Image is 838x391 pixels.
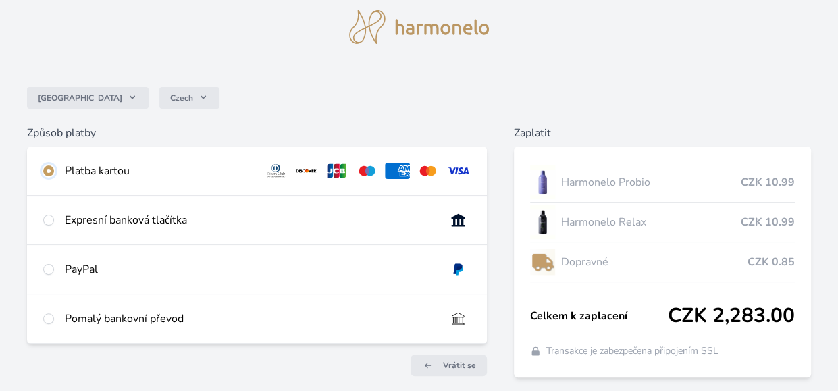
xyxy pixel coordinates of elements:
span: Harmonelo Probio [560,174,741,190]
img: CLEAN_PROBIO_se_stinem_x-lo.jpg [530,165,556,199]
span: Dopravné [560,254,748,270]
img: logo.svg [349,10,490,44]
img: CLEAN_RELAX_se_stinem_x-lo.jpg [530,205,556,239]
img: diners.svg [263,163,288,179]
div: PayPal [65,261,435,278]
img: bankTransfer_IBAN.svg [446,311,471,327]
h6: Zaplatit [514,125,811,141]
span: [GEOGRAPHIC_DATA] [38,93,122,103]
span: CZK 10.99 [741,174,795,190]
img: mc.svg [415,163,440,179]
span: Vrátit se [443,360,476,371]
img: discover.svg [294,163,319,179]
div: Platba kartou [65,163,253,179]
img: delivery-lo.png [530,245,556,279]
img: visa.svg [446,163,471,179]
img: paypal.svg [446,261,471,278]
span: CZK 0.85 [748,254,795,270]
a: Vrátit se [411,355,487,376]
span: Harmonelo Relax [560,214,741,230]
div: Expresní banková tlačítka [65,212,435,228]
img: maestro.svg [355,163,379,179]
h6: Způsob platby [27,125,487,141]
span: Transakce je zabezpečena připojením SSL [546,344,718,358]
span: CZK 2,283.00 [668,304,795,328]
img: onlineBanking_CZ.svg [446,212,471,228]
button: [GEOGRAPHIC_DATA] [27,87,149,109]
img: jcb.svg [324,163,349,179]
span: Czech [170,93,193,103]
span: CZK 10.99 [741,214,795,230]
span: Celkem k zaplacení [530,308,668,324]
button: Czech [159,87,219,109]
div: Pomalý bankovní převod [65,311,435,327]
img: amex.svg [385,163,410,179]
